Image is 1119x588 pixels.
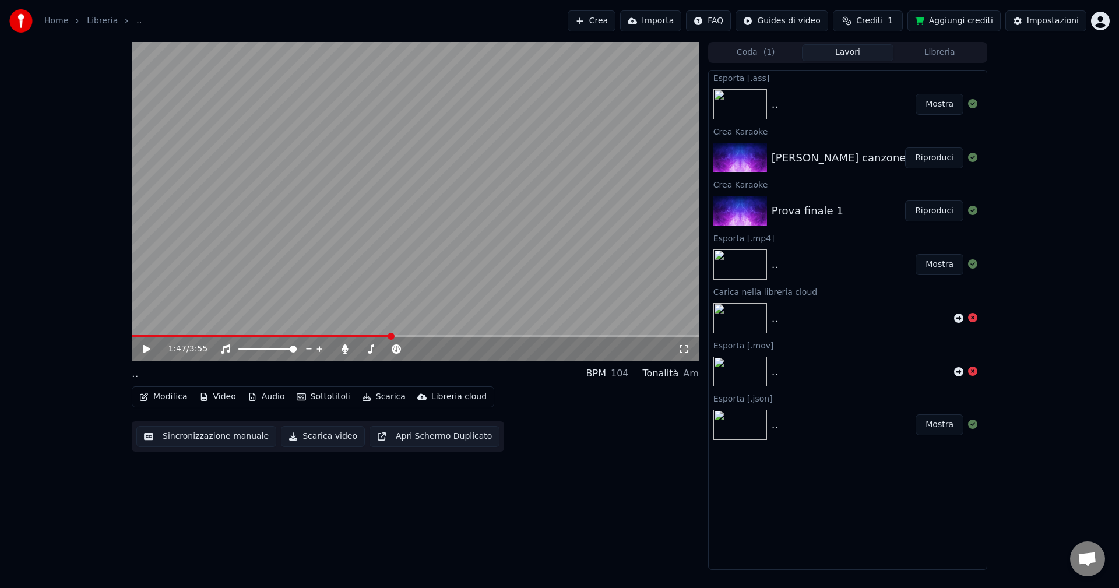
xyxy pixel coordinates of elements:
img: youka [9,9,33,33]
nav: breadcrumb [44,15,142,27]
button: Scarica [357,389,410,405]
button: Aggiungi crediti [907,10,1001,31]
div: .. [772,364,778,380]
button: Impostazioni [1005,10,1086,31]
div: Prova finale 1 [772,203,843,219]
button: Audio [243,389,290,405]
div: Esporta [.mov] [709,338,987,352]
button: Mostra [916,94,963,115]
span: ( 1 ) [763,47,775,58]
button: Lavori [802,44,894,61]
button: Modifica [135,389,192,405]
span: .. [136,15,142,27]
button: Importa [620,10,681,31]
div: .. [772,417,778,433]
button: Mostra [916,414,963,435]
div: Impostazioni [1027,15,1079,27]
div: Esporta [.ass] [709,71,987,84]
div: 104 [611,367,629,381]
a: Libreria [87,15,118,27]
div: .. [132,365,138,382]
button: Coda [710,44,802,61]
a: Aprire la chat [1070,541,1105,576]
div: [PERSON_NAME] canzone [772,150,906,166]
div: BPM [586,367,606,381]
button: Riproduci [905,147,963,168]
div: Carica nella libreria cloud [709,284,987,298]
button: Sottotitoli [292,389,355,405]
a: Home [44,15,68,27]
div: .. [772,96,778,112]
button: Crea [568,10,615,31]
div: Tonalità [643,367,679,381]
span: 1 [888,15,893,27]
div: .. [772,310,778,326]
div: Libreria cloud [431,391,487,403]
button: Libreria [893,44,986,61]
div: Crea Karaoke [709,177,987,191]
button: Sincronizzazione manuale [136,426,276,447]
div: Esporta [.json] [709,391,987,405]
button: Crediti1 [833,10,903,31]
span: 3:55 [189,343,207,355]
span: 1:47 [168,343,186,355]
button: Apri Schermo Duplicato [370,426,499,447]
button: Mostra [916,254,963,275]
div: Am [683,367,699,381]
div: .. [772,256,778,273]
span: Crediti [856,15,883,27]
button: Riproduci [905,200,963,221]
button: FAQ [686,10,731,31]
button: Scarica video [281,426,365,447]
button: Guides di video [736,10,828,31]
button: Video [195,389,241,405]
div: Crea Karaoke [709,124,987,138]
div: / [168,343,196,355]
div: Esporta [.mp4] [709,231,987,245]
